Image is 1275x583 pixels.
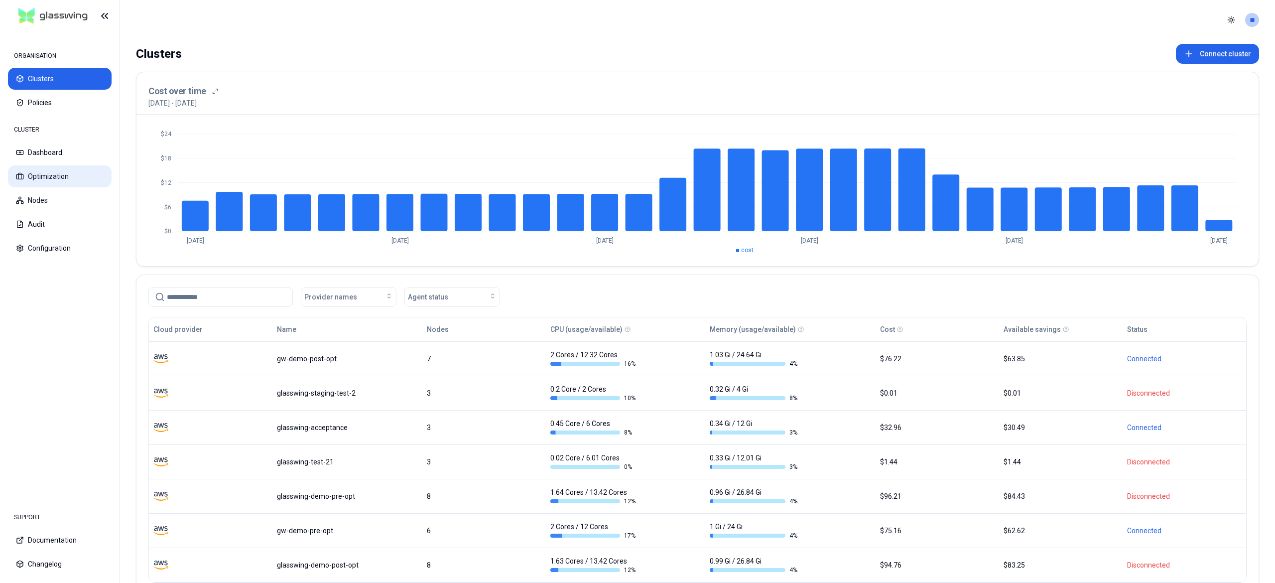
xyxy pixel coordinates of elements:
tspan: [DATE] [1006,237,1023,244]
div: Connected [1127,354,1242,364]
div: $94.76 [880,560,995,570]
div: SUPPORT [8,507,112,527]
div: Disconnected [1127,388,1242,398]
button: Changelog [8,553,112,575]
div: 0 % [550,463,638,471]
div: 2 Cores / 12 Cores [550,522,638,540]
div: 0.96 Gi / 26.84 Gi [710,487,797,505]
div: 1.03 Gi / 24.64 Gi [710,350,797,368]
img: aws [153,523,168,538]
div: Disconnected [1127,457,1242,467]
h3: Cost over time [148,84,206,98]
div: $76.22 [880,354,995,364]
button: Nodes [427,319,449,339]
tspan: [DATE] [391,237,409,244]
tspan: [DATE] [596,237,614,244]
div: glasswing-staging-test-2 [277,388,418,398]
div: 10 % [550,394,638,402]
img: GlassWing [14,4,92,28]
div: $1.44 [1004,457,1118,467]
div: 0.32 Gi / 4 Gi [710,384,797,402]
div: 4 % [710,532,797,540]
div: ORGANISATION [8,46,112,66]
div: glasswing-demo-post-opt [277,560,418,570]
div: glasswing-demo-pre-opt [277,491,418,501]
div: 8 [427,491,541,501]
img: aws [153,351,168,366]
div: 1 Gi / 24 Gi [710,522,797,540]
button: Audit [8,213,112,235]
div: glasswing-acceptance [277,423,418,433]
div: glasswing-test-21 [277,457,418,467]
div: Connected [1127,423,1242,433]
div: $0.01 [880,388,995,398]
span: cost [741,247,754,254]
button: Policies [8,92,112,114]
div: $84.43 [1004,491,1118,501]
div: Connected [1127,526,1242,536]
tspan: [DATE] [187,237,204,244]
div: $32.96 [880,423,995,433]
img: aws [153,558,168,573]
button: Optimization [8,165,112,187]
img: aws [153,489,168,504]
div: Clusters [136,44,182,64]
div: 0.2 Core / 2 Cores [550,384,638,402]
button: Agent status [404,287,500,307]
div: $30.49 [1004,423,1118,433]
div: 3 % [710,463,797,471]
div: 6 [427,526,541,536]
img: aws [153,420,168,435]
div: $62.62 [1004,526,1118,536]
tspan: [DATE] [1210,237,1228,244]
button: Clusters [8,68,112,90]
tspan: $24 [161,131,172,138]
div: 17 % [550,532,638,540]
tspan: $18 [161,155,171,162]
span: Agent status [408,292,448,302]
div: Disconnected [1127,560,1242,570]
div: 4 % [710,360,797,368]
button: Memory (usage/available) [710,319,796,339]
img: aws [153,386,168,401]
div: 12 % [550,497,638,505]
div: Status [1127,324,1147,334]
button: Available savings [1004,319,1061,339]
div: 2 Cores / 12.32 Cores [550,350,638,368]
div: $96.21 [880,491,995,501]
div: gw-demo-pre-opt [277,526,418,536]
div: $0.01 [1004,388,1118,398]
tspan: $6 [164,204,171,211]
div: 7 [427,354,541,364]
div: 3 [427,457,541,467]
div: 4 % [710,566,797,574]
button: Nodes [8,189,112,211]
div: CLUSTER [8,120,112,140]
div: Disconnected [1127,491,1242,501]
button: Configuration [8,237,112,259]
div: gw-demo-post-opt [277,354,418,364]
div: 3 % [710,429,797,437]
div: $83.25 [1004,560,1118,570]
tspan: $12 [161,179,171,186]
div: 12 % [550,566,638,574]
div: 1.64 Cores / 13.42 Cores [550,487,638,505]
button: Cloud provider [153,319,203,339]
div: 0.02 Core / 6.01 Cores [550,453,638,471]
div: 8 % [710,394,797,402]
tspan: $0 [164,228,171,235]
div: 0.45 Core / 6 Cores [550,419,638,437]
div: 8 [427,560,541,570]
button: CPU (usage/available) [550,319,623,339]
button: Connect cluster [1176,44,1259,64]
span: Provider names [304,292,357,302]
button: Documentation [8,529,112,551]
tspan: [DATE] [801,237,818,244]
button: Cost [880,319,895,339]
div: $75.16 [880,526,995,536]
button: Dashboard [8,142,112,163]
img: aws [153,454,168,469]
div: 0.33 Gi / 12.01 Gi [710,453,797,471]
div: 4 % [710,497,797,505]
div: 0.34 Gi / 12 Gi [710,419,797,437]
